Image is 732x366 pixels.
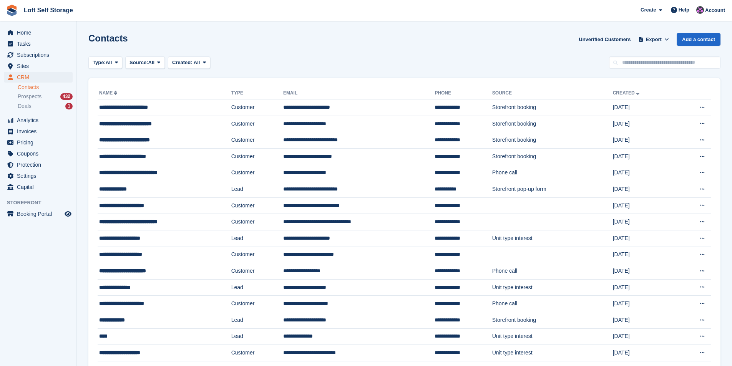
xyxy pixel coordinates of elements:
td: Storefront booking [492,132,613,149]
td: Customer [231,99,283,116]
td: Customer [231,148,283,165]
span: All [106,59,112,66]
span: Deals [18,103,32,110]
span: Analytics [17,115,63,126]
a: menu [4,171,73,181]
span: Settings [17,171,63,181]
button: Created: All [168,56,210,69]
a: menu [4,159,73,170]
a: menu [4,61,73,71]
td: Lead [231,279,283,296]
th: Email [283,87,435,99]
a: Add a contact [677,33,720,46]
td: [DATE] [613,148,676,165]
a: menu [4,126,73,137]
a: Preview store [63,209,73,219]
td: [DATE] [613,263,676,280]
td: Customer [231,165,283,181]
span: Created: [172,60,193,65]
div: 432 [60,93,73,100]
td: Storefront pop-up form [492,181,613,198]
span: All [194,60,200,65]
td: [DATE] [613,116,676,132]
td: [DATE] [613,247,676,263]
td: Customer [231,116,283,132]
td: [DATE] [613,279,676,296]
button: Source: All [125,56,165,69]
span: Storefront [7,199,76,207]
img: Amy Wright [696,6,704,14]
a: Unverified Customers [576,33,634,46]
td: Storefront booking [492,99,613,116]
td: [DATE] [613,132,676,149]
button: Export [637,33,671,46]
td: [DATE] [613,165,676,181]
h1: Contacts [88,33,128,43]
a: menu [4,148,73,159]
td: Customer [231,197,283,214]
span: Create [641,6,656,14]
a: menu [4,38,73,49]
td: Lead [231,328,283,345]
td: Unit type interest [492,279,613,296]
div: 1 [65,103,73,109]
a: menu [4,182,73,192]
td: Unit type interest [492,230,613,247]
a: Prospects 432 [18,93,73,101]
a: menu [4,72,73,83]
td: Unit type interest [492,345,613,361]
a: menu [4,115,73,126]
a: Loft Self Storage [21,4,76,17]
a: Contacts [18,84,73,91]
span: Source: [129,59,148,66]
td: [DATE] [613,197,676,214]
span: Pricing [17,137,63,148]
span: Protection [17,159,63,170]
span: All [148,59,155,66]
span: Capital [17,182,63,192]
span: Tasks [17,38,63,49]
a: Created [613,90,641,96]
td: Lead [231,181,283,198]
td: [DATE] [613,181,676,198]
td: Storefront booking [492,116,613,132]
td: Unit type interest [492,328,613,345]
td: Customer [231,296,283,312]
a: Name [99,90,119,96]
span: Account [705,7,725,14]
a: Deals 1 [18,102,73,110]
button: Type: All [88,56,122,69]
td: Phone call [492,296,613,312]
td: Storefront booking [492,148,613,165]
a: menu [4,50,73,60]
td: [DATE] [613,99,676,116]
img: stora-icon-8386f47178a22dfd0bd8f6a31ec36ba5ce8667c1dd55bd0f319d3a0aa187defe.svg [6,5,18,16]
span: Type: [93,59,106,66]
td: Phone call [492,263,613,280]
td: Customer [231,345,283,361]
span: Sites [17,61,63,71]
td: Phone call [492,165,613,181]
a: menu [4,27,73,38]
a: menu [4,137,73,148]
span: CRM [17,72,63,83]
span: Subscriptions [17,50,63,60]
span: Invoices [17,126,63,137]
th: Source [492,87,613,99]
span: Help [679,6,689,14]
th: Phone [435,87,492,99]
th: Type [231,87,283,99]
span: Home [17,27,63,38]
td: [DATE] [613,214,676,230]
td: Customer [231,263,283,280]
td: Storefront booking [492,312,613,328]
td: [DATE] [613,296,676,312]
td: Customer [231,247,283,263]
td: Customer [231,132,283,149]
span: Prospects [18,93,41,100]
td: [DATE] [613,328,676,345]
td: [DATE] [613,345,676,361]
td: Lead [231,230,283,247]
td: Customer [231,214,283,230]
span: Booking Portal [17,209,63,219]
